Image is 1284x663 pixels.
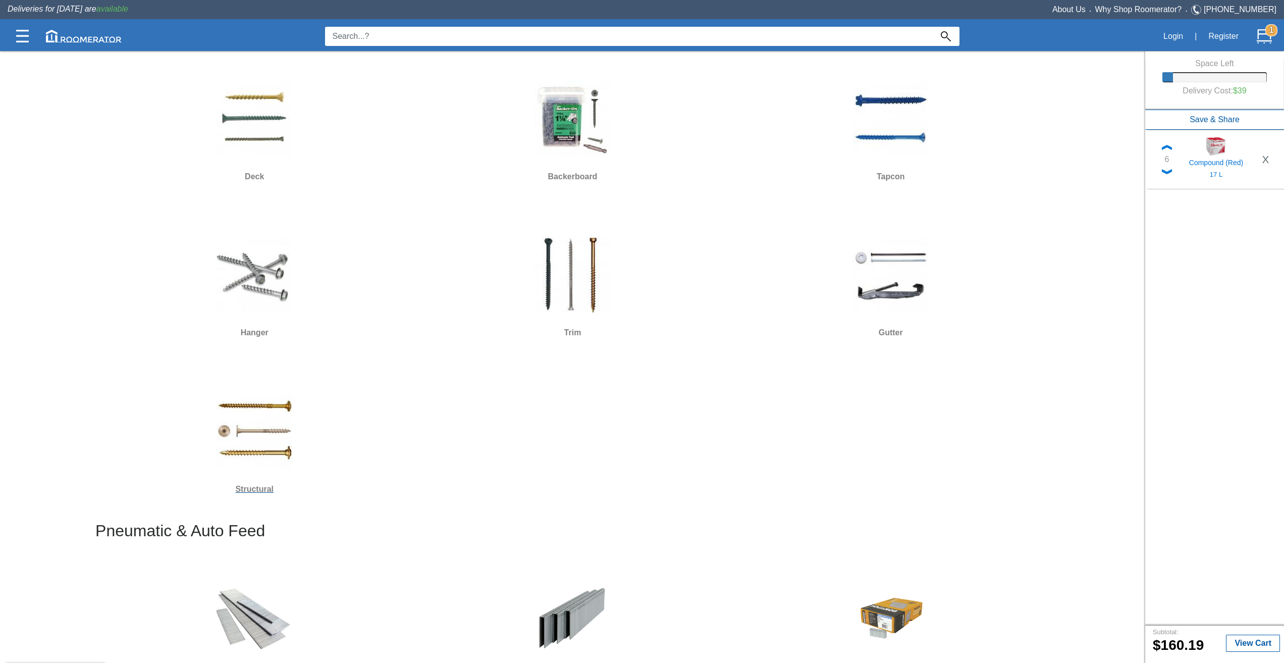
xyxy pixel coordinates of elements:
[736,170,1046,183] h6: Tapcon
[1052,5,1086,14] a: About Us
[99,229,409,339] a: Hanger
[736,229,1046,339] a: Gutter
[1265,24,1277,36] strong: 1
[1182,9,1191,13] span: •
[1203,26,1244,47] button: Register
[46,30,122,42] img: roomerator-logo.svg
[16,30,29,42] img: Categories.svg
[853,237,929,313] img: Screw_Gutter.jpg
[217,393,292,469] img: Screw_Structural.jpg
[96,5,128,13] span: available
[417,170,727,183] h6: Backerboard
[217,580,292,655] img: Nail_Brad.jpg
[99,326,409,339] h6: Hanger
[417,229,727,339] a: Trim
[1145,110,1284,130] button: Save & Share
[1162,59,1266,68] h6: Space Left
[853,81,929,157] img: Screw_Tapcon.jpg
[1233,86,1247,95] label: $39
[8,5,128,13] span: Deliveries for [DATE] are
[1204,5,1276,14] a: [PHONE_NUMBER]
[417,326,727,339] h6: Trim
[1184,157,1248,167] h5: Compound (Red)
[1206,136,1226,157] img: 43100001_sm.jpg
[1162,169,1172,174] img: Down_Chevron.png
[99,483,409,496] h6: Structural
[217,81,292,157] img: Screw_Deck.jpg
[217,237,292,313] img: Screw_Hanger.jpg
[325,27,932,46] input: Search...?
[99,73,409,183] a: Deck
[1191,4,1204,16] img: Telephone.svg
[1153,628,1179,636] small: Subtotal:
[1162,145,1172,150] img: Up_Chevron.png
[1176,136,1256,183] a: Compound (Red)17 L
[1184,171,1248,179] h5: 17 L
[736,326,1046,339] h6: Gutter
[1153,637,1204,653] b: 160.19
[1086,9,1095,13] span: •
[1189,25,1203,47] div: |
[1257,29,1272,44] img: Cart.svg
[736,73,1046,183] a: Tapcon
[534,81,610,157] img: Screw_Backer.jpg
[853,580,929,655] img: Nail_Flooring.jpg
[1226,635,1280,652] button: View Cart
[1170,82,1259,99] h6: Delivery Cost:
[417,73,727,183] a: Backerboard
[1256,151,1275,168] button: X
[1165,154,1169,166] div: 6
[1095,5,1182,14] a: Why Shop Roomerator?
[99,386,409,496] a: Structural
[534,237,610,313] img: Screw_Trim.jpg
[1153,638,1161,653] label: $
[95,522,1050,548] h2: Pneumatic & Auto Feed
[99,170,409,183] h6: Deck
[941,31,951,41] img: Search_Icon.svg
[1158,26,1189,47] button: Login
[1235,639,1271,647] b: View Cart
[534,580,610,655] img: Nail_Crown.jpg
